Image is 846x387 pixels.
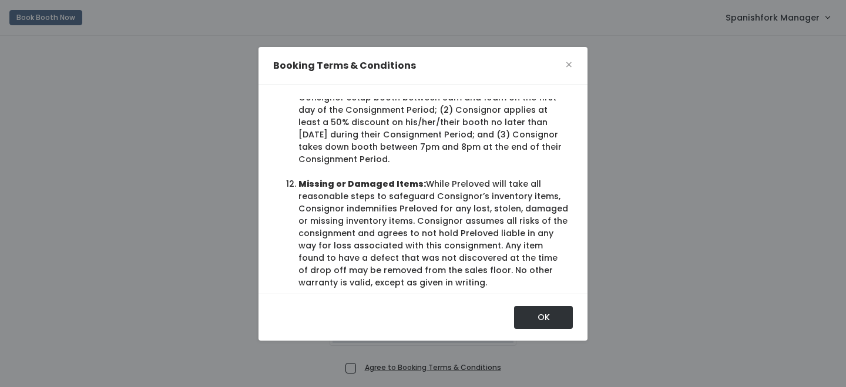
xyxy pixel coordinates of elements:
[298,178,426,190] b: Missing or Damaged Items:
[298,178,568,289] li: While Preloved will take all reasonable steps to safeguard Consignor’s inventory items, Consignor...
[514,306,573,328] button: OK
[565,56,573,74] span: ×
[298,42,568,165] li: Preloved offers payout up to the amount the Consignor paid for his/her/their booking if the Consi...
[273,59,416,73] h5: Booking Terms & Conditions
[565,56,573,75] button: Close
